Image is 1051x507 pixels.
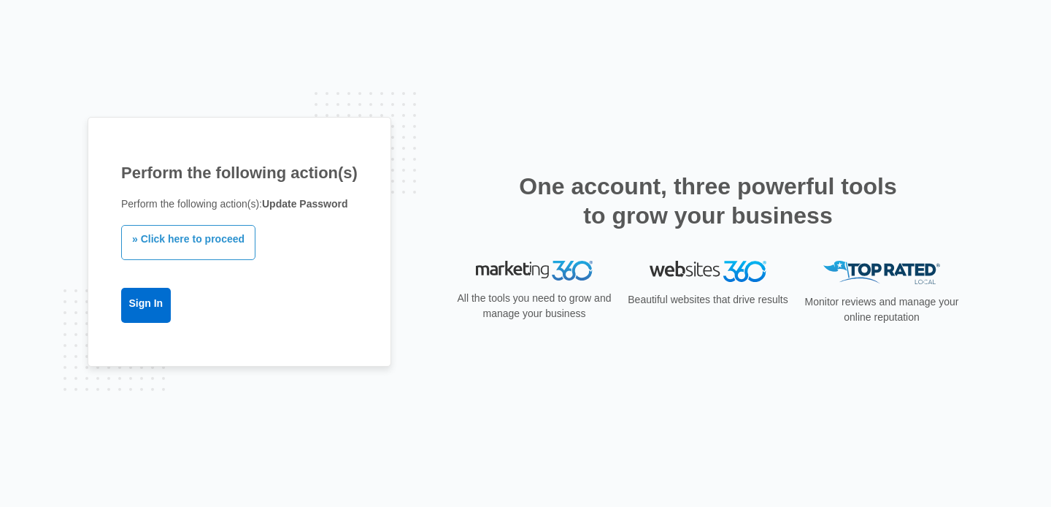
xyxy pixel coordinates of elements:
a: » Click here to proceed [121,225,255,260]
img: Top Rated Local [823,261,940,285]
img: Websites 360 [650,261,766,282]
img: Marketing 360 [476,261,593,281]
p: Monitor reviews and manage your online reputation [800,294,963,325]
b: Update Password [262,198,347,210]
p: Perform the following action(s): [121,197,358,212]
h2: One account, three powerful tools to grow your business [515,172,901,230]
p: All the tools you need to grow and manage your business [453,291,616,321]
p: Beautiful websites that drive results [626,292,790,308]
h1: Perform the following action(s) [121,161,358,185]
a: Sign In [121,288,171,323]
